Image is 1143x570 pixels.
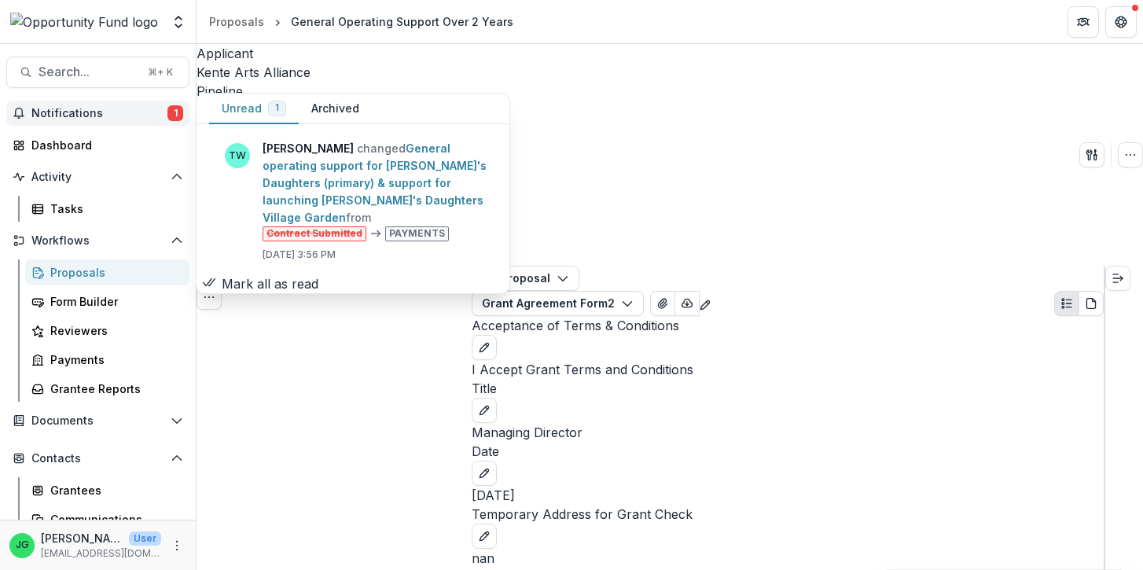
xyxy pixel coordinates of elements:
[50,264,177,281] div: Proposals
[472,442,1104,461] p: Date
[6,101,189,126] button: Notifications1
[41,546,161,561] p: [EMAIL_ADDRESS][DOMAIN_NAME]
[6,446,189,471] button: Open Contacts
[6,164,189,189] button: Open Activity
[6,132,189,158] a: Dashboard
[31,452,164,465] span: Contacts
[472,335,497,360] button: edit
[6,57,189,88] button: Search...
[1068,6,1099,38] button: Partners
[31,171,164,184] span: Activity
[6,228,189,253] button: Open Workflows
[1105,6,1137,38] button: Get Help
[650,291,675,316] button: View Attached Files
[263,142,487,224] a: General operating support for [PERSON_NAME]'s Daughters (primary) & support for launching [PERSON...
[31,234,164,248] span: Workflows
[50,511,177,528] div: Communications
[145,64,176,81] div: ⌘ + K
[699,291,711,316] button: Edit as form
[203,10,520,33] nav: breadcrumb
[25,347,189,373] a: Payments
[203,274,318,293] button: Mark all as read
[472,423,1104,442] p: Managing Director
[472,266,579,291] button: Proposal
[203,10,270,33] a: Proposals
[1054,291,1079,316] button: Plaintext view
[472,461,497,486] button: edit
[50,381,177,397] div: Grantee Reports
[167,6,189,38] button: Open entity switcher
[1105,266,1130,291] button: Expand right
[299,94,372,124] button: Archived
[50,351,177,368] div: Payments
[31,137,177,153] div: Dashboard
[6,408,189,433] button: Open Documents
[197,285,222,310] button: Toggle View Cancelled Tasks
[197,82,243,101] p: Pipeline
[1079,291,1104,316] button: PDF view
[50,482,177,498] div: Grantees
[16,540,29,550] div: Jake Goodman
[197,64,311,80] a: Kente Arts Alliance
[25,318,189,344] a: Reviewers
[291,13,513,30] div: General Operating Support Over 2 Years
[25,289,189,314] a: Form Builder
[25,477,189,503] a: Grantees
[25,196,189,222] a: Tasks
[472,524,497,549] button: edit
[472,291,644,316] button: Grant Agreement Form2
[209,13,264,30] div: Proposals
[263,140,494,241] p: changed from
[275,102,279,113] span: 1
[472,549,1104,568] p: nan
[25,506,189,532] a: Communications
[167,536,186,555] button: More
[472,379,1104,398] p: Title
[31,414,164,428] span: Documents
[50,322,177,339] div: Reviewers
[472,486,1104,505] p: [DATE]
[25,259,189,285] a: Proposals
[50,293,177,310] div: Form Builder
[41,530,123,546] p: [PERSON_NAME]
[129,531,161,546] p: User
[50,200,177,217] div: Tasks
[167,105,183,121] span: 1
[472,360,1104,379] p: I Accept Grant Terms and Conditions
[472,398,497,423] button: edit
[31,107,167,120] span: Notifications
[10,13,158,31] img: Opportunity Fund logo
[25,376,189,402] a: Grantee Reports
[197,44,253,63] p: Applicant
[209,94,299,124] button: Unread
[472,505,1104,524] p: Temporary Address for Grant Check
[472,316,1104,335] p: Acceptance of Terms & Conditions
[39,64,138,79] span: Search...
